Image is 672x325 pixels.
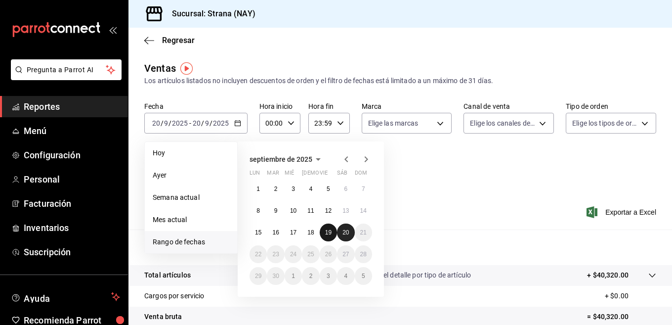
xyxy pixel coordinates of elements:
span: Exportar a Excel [588,206,656,218]
abbr: 29 de septiembre de 2025 [255,273,261,279]
abbr: 7 de septiembre de 2025 [362,186,365,192]
span: / [168,119,171,127]
button: septiembre de 2025 [250,153,324,165]
span: / [201,119,204,127]
span: Suscripción [24,245,120,259]
button: 20 de septiembre de 2025 [337,224,354,241]
abbr: 8 de septiembre de 2025 [256,207,260,214]
abbr: 5 de septiembre de 2025 [327,186,330,192]
button: 4 de septiembre de 2025 [302,180,319,198]
button: 21 de septiembre de 2025 [355,224,372,241]
abbr: 24 de septiembre de 2025 [290,251,296,258]
span: Inventarios [24,221,120,234]
span: Regresar [162,36,195,45]
abbr: 28 de septiembre de 2025 [360,251,367,258]
abbr: domingo [355,170,367,180]
abbr: 16 de septiembre de 2025 [272,229,279,236]
abbr: 19 de septiembre de 2025 [325,229,332,236]
span: Elige los tipos de orden [572,118,638,128]
abbr: 20 de septiembre de 2025 [342,229,349,236]
button: 7 de septiembre de 2025 [355,180,372,198]
p: Cargos por servicio [144,291,205,301]
button: 13 de septiembre de 2025 [337,202,354,220]
abbr: miércoles [285,170,294,180]
span: Rango de fechas [153,237,229,247]
abbr: lunes [250,170,260,180]
abbr: 6 de septiembre de 2025 [344,186,347,192]
span: Ayuda [24,291,107,303]
span: septiembre de 2025 [250,155,312,163]
p: = $40,320.00 [587,312,656,322]
button: 29 de septiembre de 2025 [250,267,267,285]
abbr: 27 de septiembre de 2025 [342,251,349,258]
span: Semana actual [153,192,229,203]
abbr: 13 de septiembre de 2025 [342,207,349,214]
abbr: 3 de septiembre de 2025 [292,186,295,192]
abbr: 15 de septiembre de 2025 [255,229,261,236]
button: 4 de octubre de 2025 [337,267,354,285]
button: 15 de septiembre de 2025 [250,224,267,241]
abbr: 11 de septiembre de 2025 [307,207,314,214]
button: 9 de septiembre de 2025 [267,202,284,220]
button: 12 de septiembre de 2025 [320,202,337,220]
abbr: 23 de septiembre de 2025 [272,251,279,258]
button: 2 de septiembre de 2025 [267,180,284,198]
span: Reportes [24,100,120,113]
button: 24 de septiembre de 2025 [285,245,302,263]
label: Hora fin [308,103,349,110]
button: Pregunta a Parrot AI [11,59,122,80]
abbr: 1 de septiembre de 2025 [256,186,260,192]
abbr: 21 de septiembre de 2025 [360,229,367,236]
button: 3 de octubre de 2025 [320,267,337,285]
abbr: 4 de octubre de 2025 [344,273,347,279]
abbr: 26 de septiembre de 2025 [325,251,332,258]
abbr: jueves [302,170,360,180]
input: ---- [212,119,229,127]
abbr: martes [267,170,279,180]
p: + $0.00 [605,291,656,301]
abbr: 1 de octubre de 2025 [292,273,295,279]
span: Elige las marcas [368,118,419,128]
button: 23 de septiembre de 2025 [267,245,284,263]
span: Facturación [24,197,120,210]
button: 27 de septiembre de 2025 [337,245,354,263]
input: -- [164,119,168,127]
p: + $40,320.00 [587,270,629,280]
span: Pregunta a Parrot AI [27,65,106,75]
button: 25 de septiembre de 2025 [302,245,319,263]
label: Fecha [144,103,248,110]
img: Tooltip marker [180,62,193,75]
div: Los artículos listados no incluyen descuentos de orden y el filtro de fechas está limitado a un m... [144,76,656,86]
button: 14 de septiembre de 2025 [355,202,372,220]
div: Ventas [144,61,176,76]
button: 19 de septiembre de 2025 [320,224,337,241]
button: 6 de septiembre de 2025 [337,180,354,198]
span: - [189,119,191,127]
abbr: 30 de septiembre de 2025 [272,273,279,279]
button: 1 de octubre de 2025 [285,267,302,285]
label: Marca [362,103,452,110]
abbr: 2 de octubre de 2025 [309,273,313,279]
button: 16 de septiembre de 2025 [267,224,284,241]
abbr: 12 de septiembre de 2025 [325,207,332,214]
button: 3 de septiembre de 2025 [285,180,302,198]
abbr: 22 de septiembre de 2025 [255,251,261,258]
span: Menú [24,124,120,138]
button: 30 de septiembre de 2025 [267,267,284,285]
span: Configuración [24,148,120,162]
button: 8 de septiembre de 2025 [250,202,267,220]
button: 10 de septiembre de 2025 [285,202,302,220]
button: 26 de septiembre de 2025 [320,245,337,263]
a: Pregunta a Parrot AI [7,72,122,82]
button: 17 de septiembre de 2025 [285,224,302,241]
abbr: 9 de septiembre de 2025 [274,207,278,214]
abbr: 14 de septiembre de 2025 [360,207,367,214]
input: -- [152,119,161,127]
abbr: 10 de septiembre de 2025 [290,207,296,214]
abbr: viernes [320,170,328,180]
span: Personal [24,173,120,186]
span: Ayer [153,170,229,181]
p: Total artículos [144,270,191,280]
label: Tipo de orden [566,103,656,110]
